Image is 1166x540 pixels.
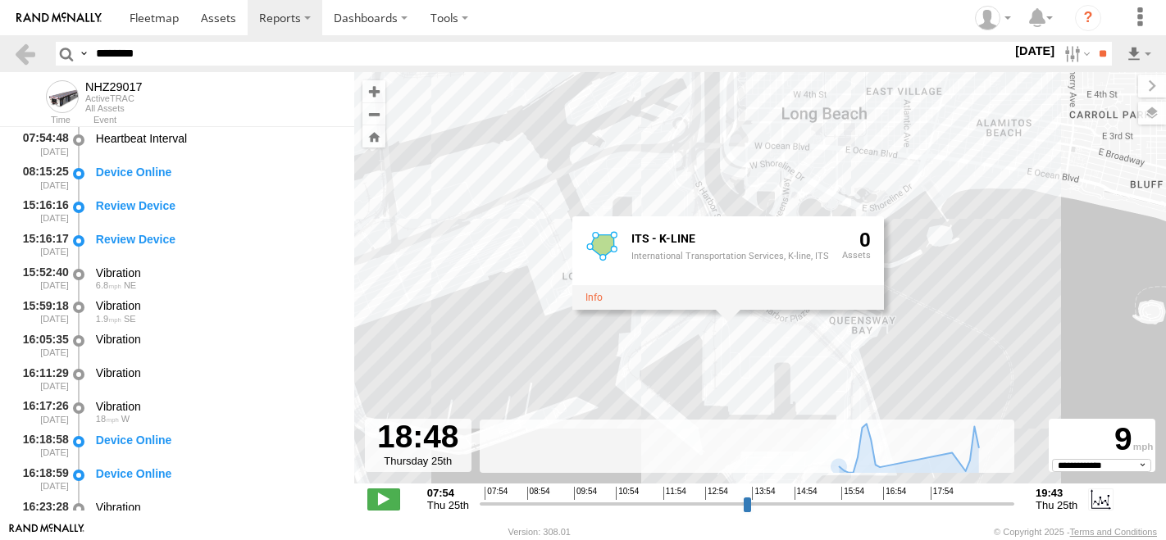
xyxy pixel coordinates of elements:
[124,314,136,324] span: Heading: 116
[13,42,37,66] a: Back to previous Page
[77,42,90,66] label: Search Query
[85,103,143,113] div: All Assets
[9,524,84,540] a: Visit our Website
[1036,487,1077,499] strong: 19:43
[631,233,829,245] div: Fence Name - ITS - K-LINE
[1036,499,1077,511] span: Thu 25th Sep 2025
[93,116,354,125] div: Event
[616,487,639,500] span: 10:54
[13,329,71,360] div: 16:05:35 [DATE]
[585,292,603,303] a: View fence details
[13,464,71,494] div: 16:18:59 [DATE]
[13,363,71,393] div: 16:11:29 [DATE]
[13,116,71,125] div: Time
[96,131,339,146] div: Heartbeat Interval
[96,265,339,280] div: Vibration
[795,487,818,500] span: 14:54
[1075,5,1101,31] i: ?
[1051,421,1153,459] div: 9
[13,162,71,193] div: 08:15:25 [DATE]
[527,487,550,500] span: 08:54
[705,487,728,500] span: 12:54
[13,297,71,327] div: 15:59:18 [DATE]
[96,280,121,290] span: 6.8
[96,365,339,380] div: Vibration
[13,263,71,293] div: 15:52:40 [DATE]
[13,229,71,260] div: 15:16:17 [DATE]
[1070,527,1157,537] a: Terms and Conditions
[1125,42,1153,66] label: Export results as...
[16,12,102,24] img: rand-logo.svg
[124,280,136,290] span: Heading: 34
[96,500,339,515] div: Vibration
[96,198,339,213] div: Review Device
[13,397,71,427] div: 16:17:26 [DATE]
[1058,42,1093,66] label: Search Filter Options
[96,414,119,424] span: 18
[427,487,469,499] strong: 07:54
[96,298,339,313] div: Vibration
[367,488,400,510] label: Play/Stop
[13,129,71,159] div: 07:54:48 [DATE]
[841,487,864,500] span: 15:54
[96,332,339,347] div: Vibration
[13,430,71,461] div: 16:18:58 [DATE]
[85,93,143,103] div: ActiveTRAC
[663,487,686,500] span: 11:54
[427,499,469,511] span: Thu 25th Sep 2025
[931,487,954,500] span: 17:54
[96,399,339,414] div: Vibration
[96,433,339,447] div: Device Online
[13,497,71,528] div: 16:23:28 [DATE]
[96,466,339,481] div: Device Online
[13,196,71,226] div: 15:16:16 [DATE]
[883,487,906,500] span: 16:54
[96,232,339,247] div: Review Device
[362,125,385,147] button: Zoom Home
[994,527,1157,537] div: © Copyright 2025 -
[362,80,385,102] button: Zoom in
[485,487,508,500] span: 07:54
[631,252,829,261] div: International Transportation Services, K-line, ITS
[574,487,597,500] span: 09:54
[362,102,385,125] button: Zoom out
[1012,42,1058,60] label: [DATE]
[842,229,871,282] div: 0
[121,414,130,424] span: Heading: 265
[752,487,775,500] span: 13:54
[969,6,1017,30] div: Zulema McIntosch
[96,165,339,179] div: Device Online
[96,314,121,324] span: 1.9
[508,527,571,537] div: Version: 308.01
[85,80,143,93] div: NHZ29017 - View Asset History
